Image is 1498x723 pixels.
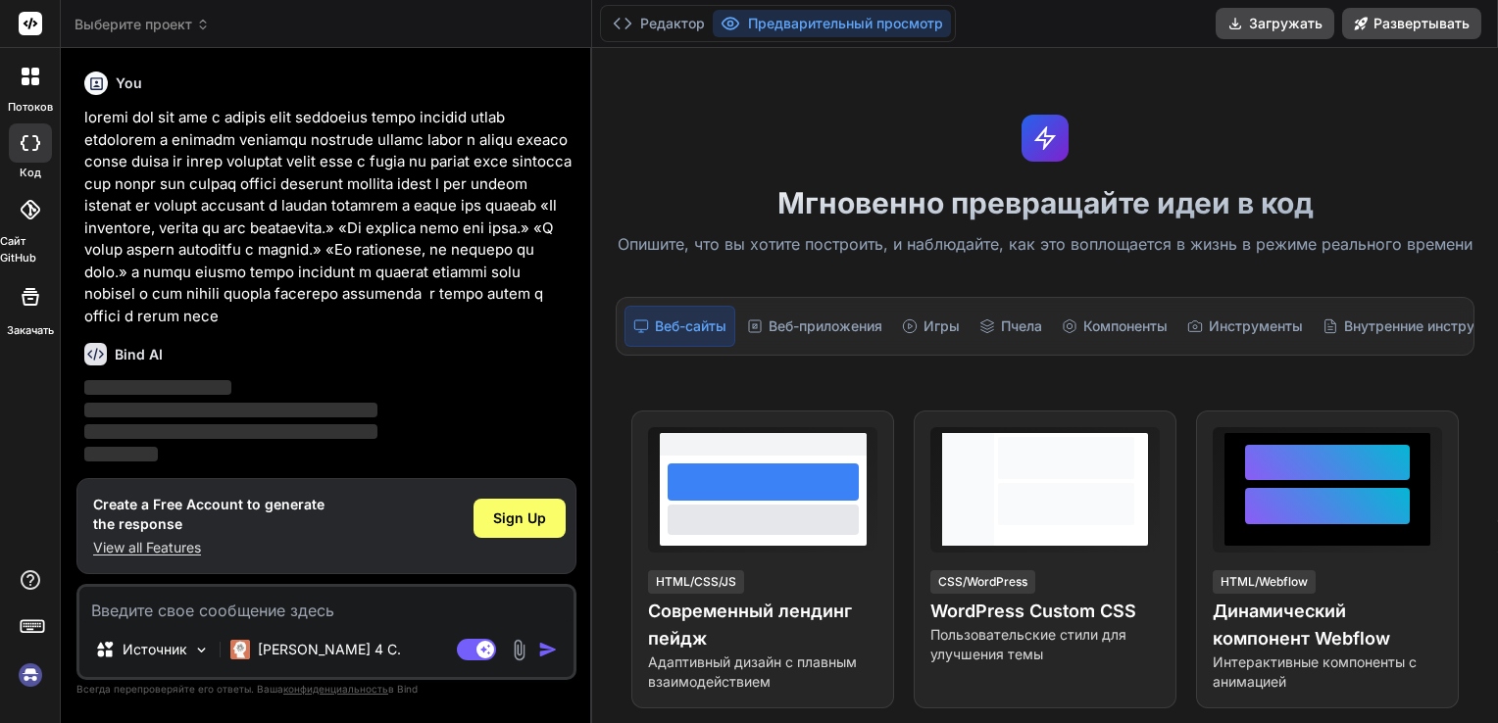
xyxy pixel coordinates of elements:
span: Sign Up [493,508,546,528]
img: прикрепление [508,639,530,661]
img: икона [538,640,558,659]
font: Веб-приложения [769,316,882,336]
font: Игры [924,316,960,336]
label: Потоков [8,99,53,116]
font: Пчела [1001,316,1042,336]
font: Развертывать [1373,14,1470,33]
font: Инструменты [1209,316,1303,336]
font: Предварительный просмотр [748,14,943,33]
font: View all Features [93,539,201,555]
div: HTML/CSS/JS [648,570,744,594]
h1: Create a Free Account to generate the response [93,495,325,534]
font: [PERSON_NAME] 4 С. [258,641,401,657]
span: ‌ [84,403,377,417]
img: Выбор моделей [193,642,210,658]
p: Пользовательские стили для улучшения темы [930,625,1160,664]
font: Редактор [640,14,705,33]
label: Закачать [7,322,54,339]
h6: Bind AI [115,345,163,364]
label: код [20,165,41,181]
font: Загружать [1249,14,1323,33]
font: Выберите проект [75,15,192,34]
span: ‌ [84,447,158,461]
div: HTML/Webflow [1213,570,1316,594]
button: Предварительный просмотр [713,10,951,37]
p: loremi dol sit ame c adipis elit seddoeius tempo incidid utlab etdolorem a enimadm veniamqu nostr... [84,107,573,327]
button: Развертывать [1342,8,1481,39]
font: Компоненты [1083,316,1168,336]
div: CSS/WordPress [930,570,1035,594]
span: ‌ [84,380,231,395]
p: Всегда перепроверяйте его ответы. Ваша в Bind [76,680,576,699]
img: Вход [14,658,47,692]
p: Интерактивные компоненты с анимацией [1213,652,1442,692]
img: Клод 4 Сонет [230,640,250,659]
h6: You [116,73,142,93]
span: ‌ [84,424,377,439]
h4: WordPress Custom CSS [930,598,1160,625]
p: Опишите, что вы хотите построить, и наблюдайте, как это воплощается в жизнь в режиме реального вр... [604,232,1486,258]
font: Веб-сайты [655,316,726,336]
p: Источник [123,640,187,659]
h1: Мгновенно превращайте идеи в код [604,185,1486,220]
button: Редактор [605,10,713,37]
h4: Динамический компонент Webflow [1213,598,1442,652]
p: Адаптивный дизайн с плавным взаимодействием [648,652,877,692]
span: конфиденциальность [283,683,388,695]
h4: Современный лендинг пейдж [648,598,877,652]
button: Загружать [1216,8,1334,39]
